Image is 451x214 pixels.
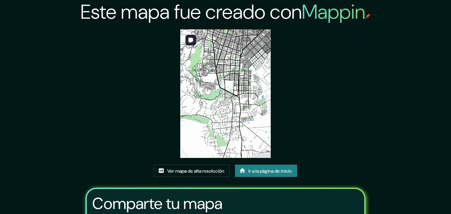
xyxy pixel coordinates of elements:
[248,168,292,174] font: Ir a la página de inicio
[92,193,222,214] font: Comparte tu mapa
[235,165,297,177] a: Ir a la página de inicio
[167,168,224,174] font: Ver mapa de alta resolución
[365,13,371,19] img: pin de mapeo
[392,188,444,207] iframe: Lanzador de widgets de ayuda
[180,29,271,158] img: created-map
[154,165,230,177] a: Ver mapa de alta resolución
